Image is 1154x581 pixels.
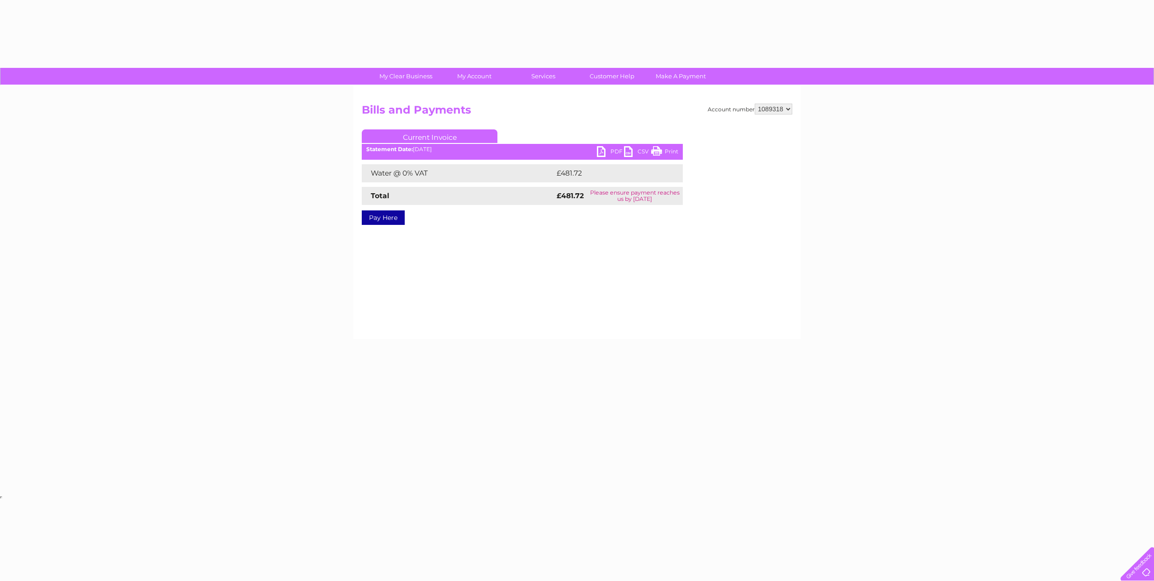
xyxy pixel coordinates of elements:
div: [DATE] [362,146,683,152]
td: Water @ 0% VAT [362,164,554,182]
strong: £481.72 [557,191,584,200]
b: Statement Date: [366,146,413,152]
a: My Clear Business [369,68,443,85]
a: CSV [624,146,651,159]
div: Account number [708,104,792,114]
a: Print [651,146,678,159]
a: Services [506,68,581,85]
td: Please ensure payment reaches us by [DATE] [587,187,683,205]
td: £481.72 [554,164,666,182]
a: Make A Payment [643,68,718,85]
a: Pay Here [362,210,405,225]
strong: Total [371,191,389,200]
a: My Account [437,68,512,85]
a: Customer Help [575,68,649,85]
h2: Bills and Payments [362,104,792,121]
a: PDF [597,146,624,159]
a: Current Invoice [362,129,497,143]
